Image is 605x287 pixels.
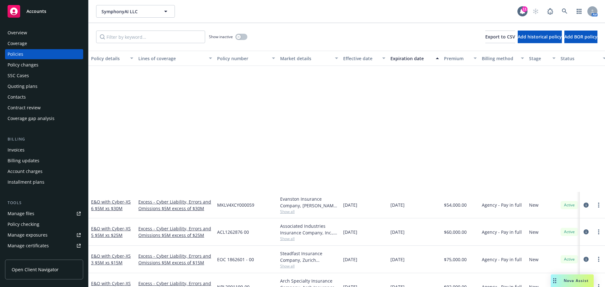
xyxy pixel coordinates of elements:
a: Policies [5,49,83,59]
div: Policy number [217,55,268,62]
div: 11 [522,6,527,12]
a: Switch app [573,5,585,18]
span: [DATE] [343,202,357,208]
a: Manage files [5,209,83,219]
div: Invoices [8,145,25,155]
span: [DATE] [390,229,405,235]
div: Expiration date [390,55,432,62]
div: Steadfast Insurance Company, Zurich Insurance Group [280,250,338,263]
a: Account charges [5,166,83,176]
span: Show all [280,263,338,269]
span: Open Client Navigator [12,266,59,273]
span: $54,000.00 [444,202,467,208]
span: Export to CSV [485,34,515,40]
a: Manage certificates [5,241,83,251]
a: more [595,255,602,263]
span: [DATE] [390,202,405,208]
a: SSC Cases [5,71,83,81]
div: Overview [8,28,27,38]
span: $60,000.00 [444,229,467,235]
span: Active [563,202,576,208]
div: Associated Industries Insurance Company, Inc., AmTrust Financial Services, RT Specialty Insurance... [280,223,338,236]
div: Policy changes [8,60,38,70]
a: Billing updates [5,156,83,166]
a: Excess - Cyber Liability, Errors and Omissions $5M excess of $30M [138,198,212,212]
div: Manage files [8,209,34,219]
span: [DATE] [343,256,357,263]
span: [DATE] [343,229,357,235]
button: Policy details [89,51,136,66]
div: Tools [5,200,83,206]
button: Export to CSV [485,31,515,43]
button: SymphonyAI LLC [96,5,175,18]
button: Nova Assist [551,274,594,287]
div: Policy checking [8,219,39,229]
div: Manage certificates [8,241,49,251]
span: Agency - Pay in full [482,229,522,235]
span: New [529,229,539,235]
span: SymphonyAI LLC [101,8,156,15]
span: Add BOR policy [564,34,597,40]
a: Contract review [5,103,83,113]
span: $75,000.00 [444,256,467,263]
span: - XS 3 $5M xs $15M [91,253,131,266]
a: Quoting plans [5,81,83,91]
div: Status [561,55,599,62]
span: Accounts [26,9,46,14]
a: Search [558,5,571,18]
button: Add historical policy [518,31,562,43]
a: more [595,228,602,236]
a: Invoices [5,145,83,155]
span: Show all [280,236,338,241]
div: Manage exposures [8,230,48,240]
span: Active [563,229,576,235]
a: Coverage [5,38,83,49]
button: Add BOR policy [564,31,597,43]
div: SSC Cases [8,71,29,81]
span: - XS 5 $5M xs $25M [91,226,131,238]
div: Drag to move [551,274,559,287]
span: New [529,202,539,208]
span: EOC 1862601 - 00 [217,256,254,263]
div: Quoting plans [8,81,37,91]
div: Installment plans [8,177,44,187]
a: Excess - Cyber Liability, Errors and Omissions $5M excess of $15M [138,253,212,266]
a: circleInformation [582,255,590,263]
a: Installment plans [5,177,83,187]
span: Add historical policy [518,34,562,40]
a: Report a Bug [544,5,556,18]
span: Agency - Pay in full [482,202,522,208]
span: [DATE] [390,256,405,263]
div: Billing [5,136,83,142]
a: Accounts [5,3,83,20]
div: Premium [444,55,470,62]
a: circleInformation [582,228,590,236]
span: ACL1262876 00 [217,229,249,235]
div: Market details [280,55,331,62]
button: Stage [527,51,558,66]
button: Policy number [215,51,278,66]
div: Stage [529,55,549,62]
a: Coverage gap analysis [5,113,83,123]
button: Effective date [341,51,388,66]
a: Overview [5,28,83,38]
a: E&O with Cyber [91,199,131,211]
span: - XS 6 $5M xs $30M [91,199,131,211]
span: Active [563,256,576,262]
a: Manage claims [5,251,83,261]
div: Billing updates [8,156,39,166]
span: Nova Assist [564,278,589,283]
a: circleInformation [582,201,590,209]
div: Coverage [8,38,27,49]
a: Manage exposures [5,230,83,240]
span: New [529,256,539,263]
a: E&O with Cyber [91,226,131,238]
a: more [595,201,602,209]
div: Contract review [8,103,41,113]
div: Effective date [343,55,378,62]
span: Show all [280,209,338,214]
input: Filter by keyword... [96,31,205,43]
div: Contacts [8,92,26,102]
a: Policy checking [5,219,83,229]
button: Expiration date [388,51,441,66]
